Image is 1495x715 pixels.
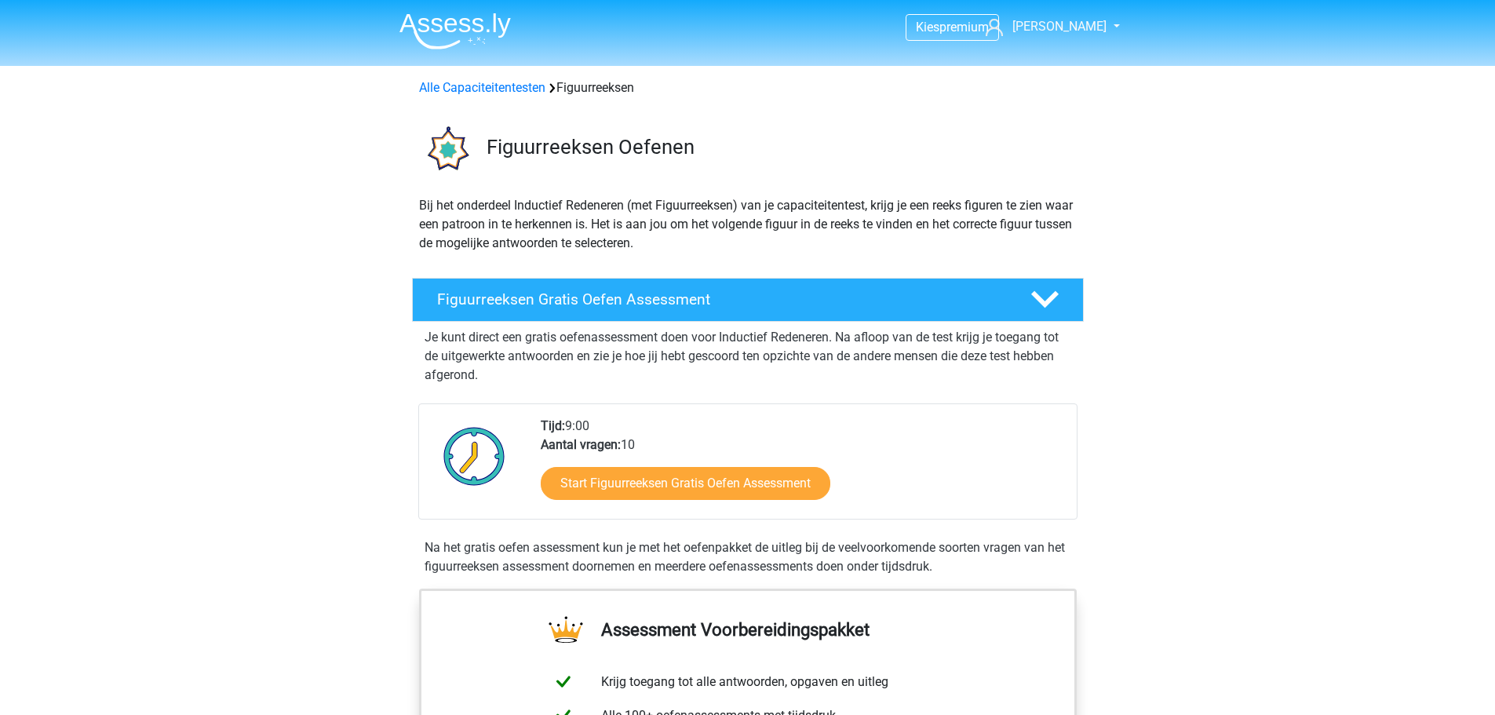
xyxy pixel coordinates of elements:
div: 9:00 10 [529,417,1076,519]
a: Figuurreeksen Gratis Oefen Assessment [406,278,1090,322]
div: Figuurreeksen [413,78,1083,97]
h3: Figuurreeksen Oefenen [487,135,1071,159]
h4: Figuurreeksen Gratis Oefen Assessment [437,290,1005,308]
img: figuurreeksen [413,116,479,183]
p: Bij het onderdeel Inductief Redeneren (met Figuurreeksen) van je capaciteitentest, krijg je een r... [419,196,1077,253]
div: Na het gratis oefen assessment kun je met het oefenpakket de uitleg bij de veelvoorkomende soorte... [418,538,1077,576]
a: Alle Capaciteitentesten [419,80,545,95]
span: [PERSON_NAME] [1012,19,1107,34]
b: Tijd: [541,418,565,433]
p: Je kunt direct een gratis oefenassessment doen voor Inductief Redeneren. Na afloop van de test kr... [425,328,1071,385]
b: Aantal vragen: [541,437,621,452]
a: Kiespremium [906,16,998,38]
img: Assessly [399,13,511,49]
a: Start Figuurreeksen Gratis Oefen Assessment [541,467,830,500]
img: Klok [435,417,514,495]
a: [PERSON_NAME] [979,17,1108,36]
span: premium [939,20,989,35]
span: Kies [916,20,939,35]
